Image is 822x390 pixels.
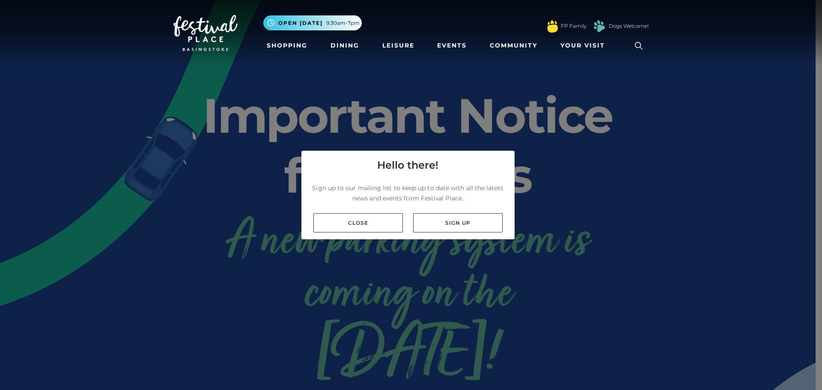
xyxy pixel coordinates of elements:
[377,158,438,173] h4: Hello there!
[561,22,587,30] a: FP Family
[173,15,238,51] img: Festival Place Logo
[327,38,363,54] a: Dining
[434,38,470,54] a: Events
[486,38,541,54] a: Community
[313,213,403,232] a: Close
[557,38,613,54] a: Your Visit
[263,15,362,30] button: Open [DATE] 9.30am-7pm
[379,38,418,54] a: Leisure
[560,41,605,50] span: Your Visit
[609,22,649,30] a: Dogs Welcome!
[263,38,311,54] a: Shopping
[413,213,503,232] a: Sign up
[326,19,360,27] span: 9.30am-7pm
[308,183,508,203] p: Sign up to our mailing list to keep up to date with all the latest news and events from Festival ...
[278,19,323,27] span: Open [DATE]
